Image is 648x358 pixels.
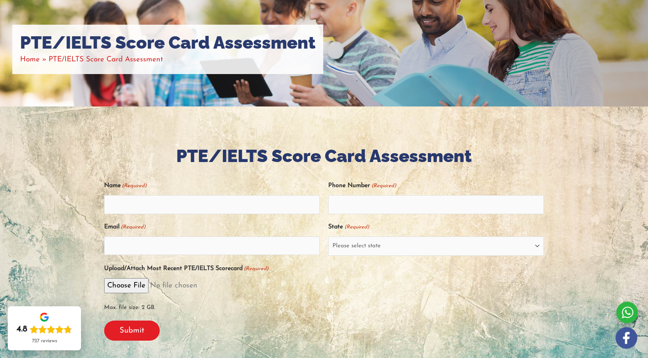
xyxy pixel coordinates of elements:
[104,179,147,192] label: Name
[243,262,269,275] span: (Required)
[17,324,27,335] div: 4.8
[616,327,637,349] img: white-facebook.png
[17,324,72,335] div: Rating: 4.8 out of 5
[104,321,160,341] input: Submit
[371,179,396,192] span: (Required)
[104,262,268,275] label: Upload/Attach Most Recent PTE/IELTS Scorecard
[328,221,369,233] label: State
[49,56,163,63] span: PTE/IELTS Score Card Assessment
[20,56,40,63] a: Home
[344,221,369,233] span: (Required)
[32,338,57,344] div: 727 reviews
[121,179,147,192] span: (Required)
[104,145,544,168] h2: PTE/IELTS Score Card Assessment
[20,32,316,53] h1: PTE/IELTS Score Card Assessment
[120,221,146,233] span: (Required)
[104,221,145,233] label: Email
[328,179,396,192] label: Phone Number
[104,296,544,314] span: Max. file size: 2 GB.
[20,53,316,66] nav: Breadcrumbs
